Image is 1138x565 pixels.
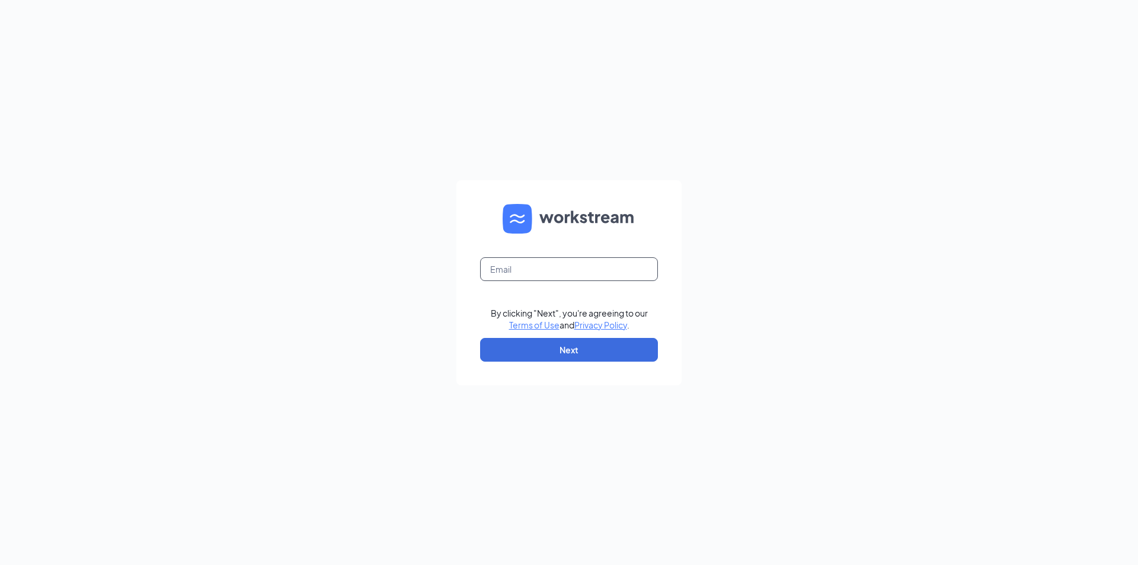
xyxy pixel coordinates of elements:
[491,307,648,331] div: By clicking "Next", you're agreeing to our and .
[574,320,627,330] a: Privacy Policy
[503,204,635,234] img: WS logo and Workstream text
[480,257,658,281] input: Email
[480,338,658,362] button: Next
[509,320,560,330] a: Terms of Use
